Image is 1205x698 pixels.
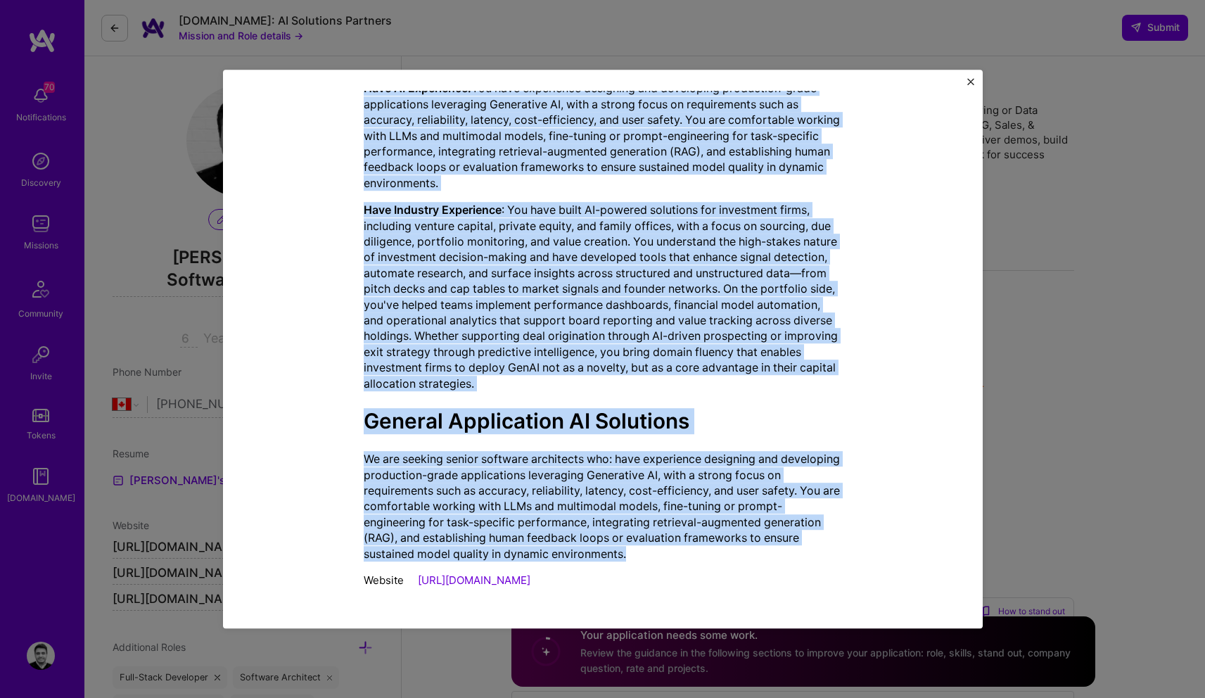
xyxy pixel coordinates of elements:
button: Close [967,78,974,93]
strong: Have Industry Experience [364,203,502,217]
p: : You have built AI-powered solutions for investment firms, including venture capital, private eq... [364,202,842,391]
a: [URL][DOMAIN_NAME] [418,573,530,587]
p: We are seeking senior software architects who: have experience designing and developing productio... [364,451,842,561]
span: Website [364,573,404,587]
p: You have experience designing and developing production-grade applications leveraging Generative ... [364,81,842,191]
strong: General Application AI Solutions [364,408,689,433]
